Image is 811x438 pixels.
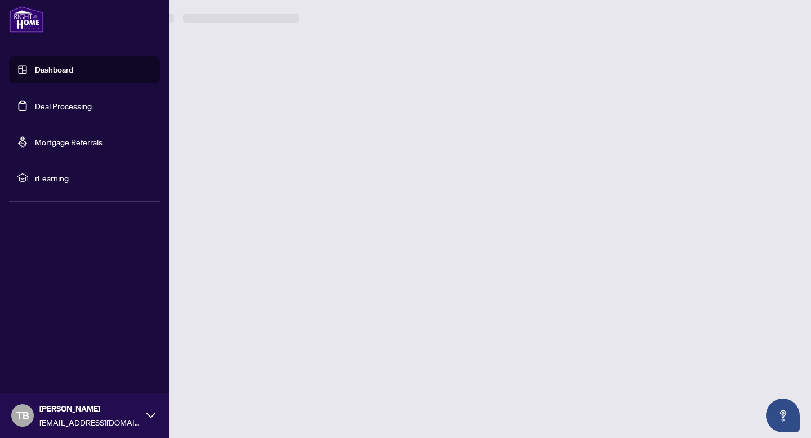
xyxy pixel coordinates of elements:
[35,172,152,184] span: rLearning
[39,416,141,428] span: [EMAIL_ADDRESS][DOMAIN_NAME]
[39,403,141,415] span: [PERSON_NAME]
[16,408,29,423] span: TB
[35,137,103,147] a: Mortgage Referrals
[35,65,73,75] a: Dashboard
[35,101,92,111] a: Deal Processing
[9,6,44,33] img: logo
[766,399,800,432] button: Open asap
